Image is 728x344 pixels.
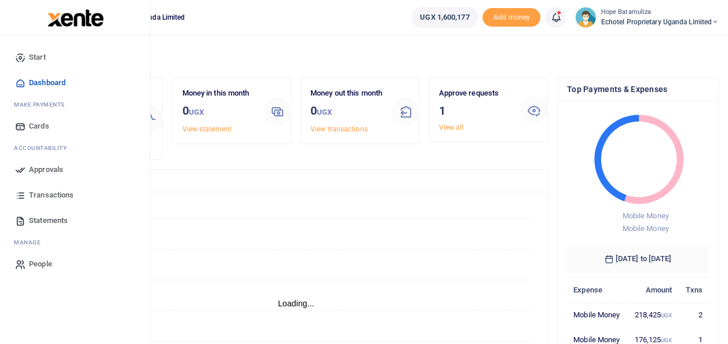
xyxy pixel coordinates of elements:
[310,102,383,121] h3: 0
[23,144,67,152] span: countability
[567,245,709,273] h6: [DATE] to [DATE]
[438,102,511,119] h3: 1
[9,208,141,233] a: Statements
[411,7,478,28] a: UGX 1,600,177
[310,87,383,100] p: Money out this month
[46,13,104,21] a: logo-small logo-large logo-large
[29,120,49,132] span: Cards
[182,102,254,121] h3: 0
[9,70,141,96] a: Dashboard
[29,77,65,89] span: Dashboard
[29,258,52,270] span: People
[47,9,104,27] img: logo-large
[29,189,74,201] span: Transactions
[661,337,672,343] small: UGX
[29,52,46,63] span: Start
[182,87,254,100] p: Money in this month
[9,251,141,277] a: People
[438,87,511,100] p: Approve requests
[310,125,368,133] a: View transactions
[9,139,141,157] li: Ac
[29,164,63,175] span: Approvals
[567,302,627,327] td: Mobile Money
[678,302,709,327] td: 2
[29,215,68,226] span: Statements
[420,12,469,23] span: UGX 1,600,177
[575,7,719,28] a: profile-user Hope Batamuliza Echotel Proprietary Uganda Limited
[661,312,672,319] small: UGX
[278,299,314,308] text: Loading...
[627,302,679,327] td: 218,425
[9,182,141,208] a: Transactions
[9,45,141,70] a: Start
[627,277,679,302] th: Amount
[9,157,141,182] a: Approvals
[9,114,141,139] a: Cards
[407,7,482,28] li: Wallet ballance
[438,123,463,131] a: View all
[482,8,540,27] span: Add money
[9,233,141,251] li: M
[482,8,540,27] li: Toup your wallet
[44,50,719,63] h4: Hello Hope
[622,224,668,233] span: Mobile Money
[575,7,596,28] img: profile-user
[317,108,332,116] small: UGX
[54,174,538,187] h4: Transactions Overview
[601,8,719,17] small: Hope Batamuliza
[567,83,709,96] h4: Top Payments & Expenses
[182,125,231,133] a: View statement
[20,238,41,247] span: anage
[189,108,204,116] small: UGX
[9,96,141,114] li: M
[567,277,627,302] th: Expense
[601,17,719,27] span: Echotel Proprietary Uganda Limited
[20,100,65,109] span: ake Payments
[678,277,709,302] th: Txns
[622,211,668,220] span: Mobile Money
[482,12,540,21] a: Add money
